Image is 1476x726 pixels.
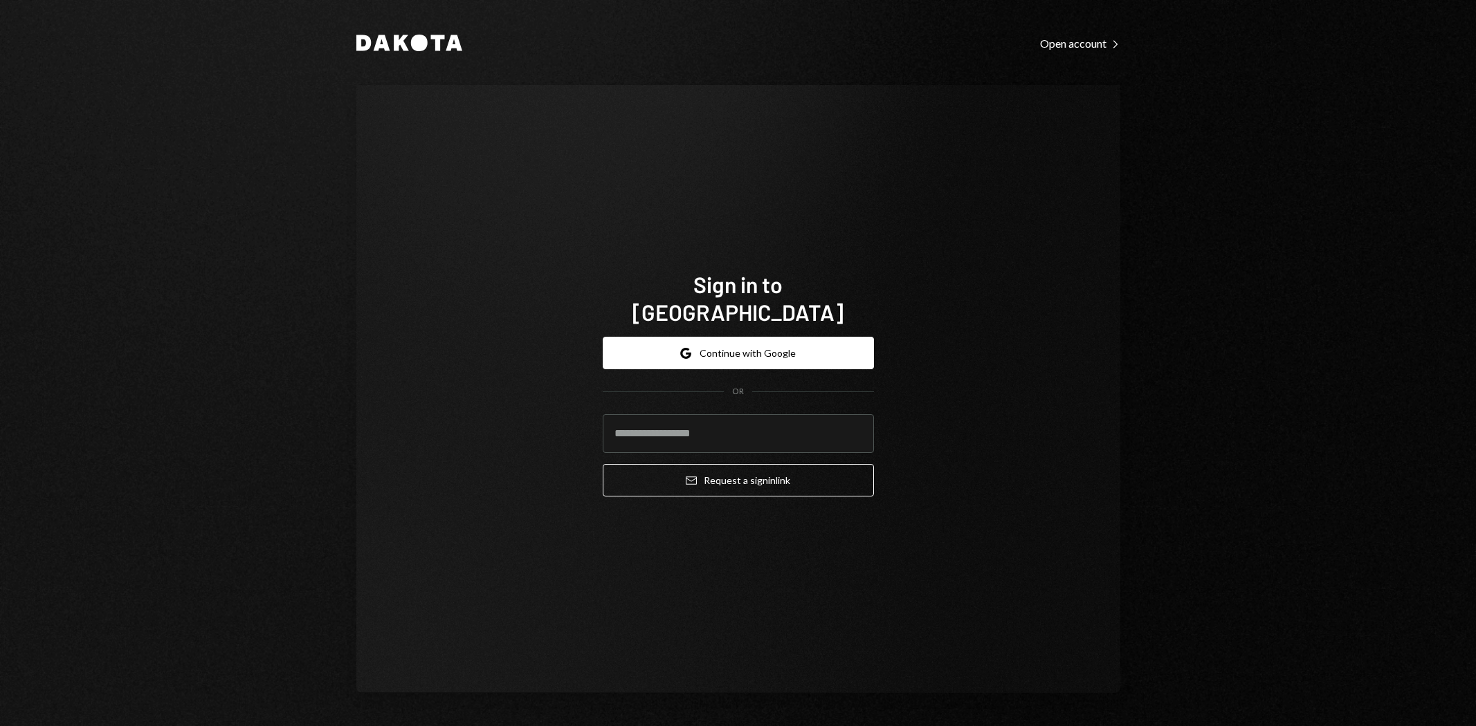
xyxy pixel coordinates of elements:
h1: Sign in to [GEOGRAPHIC_DATA] [603,270,874,326]
button: Continue with Google [603,337,874,369]
a: Open account [1040,35,1120,50]
div: Open account [1040,37,1120,50]
button: Request a signinlink [603,464,874,496]
div: OR [732,386,744,398]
